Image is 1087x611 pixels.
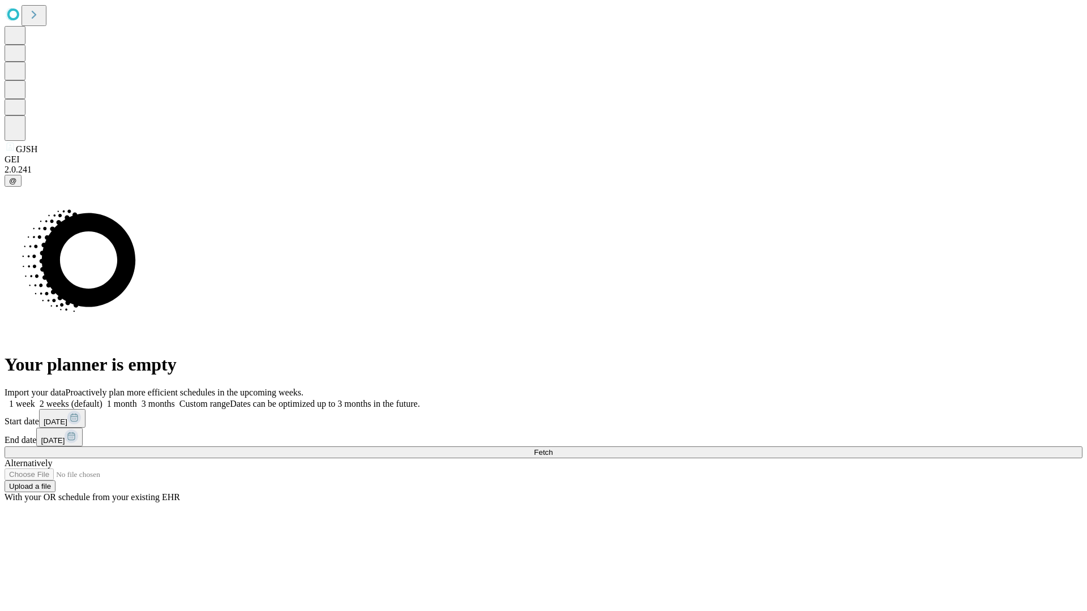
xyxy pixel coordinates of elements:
button: @ [5,175,22,187]
span: 1 week [9,399,35,408]
div: 2.0.241 [5,165,1082,175]
button: Fetch [5,446,1082,458]
span: GJSH [16,144,37,154]
span: 3 months [142,399,175,408]
span: Alternatively [5,458,52,468]
button: [DATE] [36,428,83,446]
span: Fetch [534,448,553,457]
span: Dates can be optimized up to 3 months in the future. [230,399,420,408]
span: @ [9,177,17,185]
span: Custom range [179,399,230,408]
div: End date [5,428,1082,446]
button: Upload a file [5,480,55,492]
div: Start date [5,409,1082,428]
span: [DATE] [44,418,67,426]
span: 1 month [107,399,137,408]
span: 2 weeks (default) [40,399,102,408]
div: GEI [5,154,1082,165]
span: With your OR schedule from your existing EHR [5,492,180,502]
span: [DATE] [41,436,65,445]
h1: Your planner is empty [5,354,1082,375]
button: [DATE] [39,409,85,428]
span: Proactively plan more efficient schedules in the upcoming weeks. [66,388,303,397]
span: Import your data [5,388,66,397]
